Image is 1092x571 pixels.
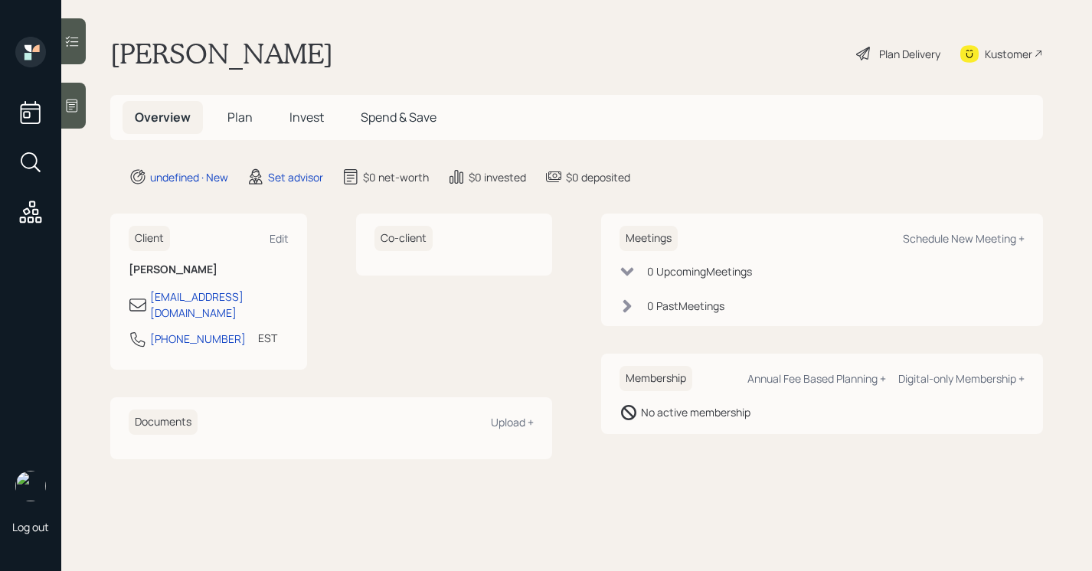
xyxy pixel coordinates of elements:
[150,289,289,321] div: [EMAIL_ADDRESS][DOMAIN_NAME]
[647,298,724,314] div: 0 Past Meeting s
[129,409,198,435] h6: Documents
[747,371,886,386] div: Annual Fee Based Planning +
[12,520,49,534] div: Log out
[150,169,228,185] div: undefined · New
[647,263,752,279] div: 0 Upcoming Meeting s
[270,231,289,246] div: Edit
[903,231,1025,246] div: Schedule New Meeting +
[361,109,436,126] span: Spend & Save
[129,263,289,276] h6: [PERSON_NAME]
[491,415,534,429] div: Upload +
[374,226,433,251] h6: Co-client
[150,331,246,347] div: [PHONE_NUMBER]
[289,109,324,126] span: Invest
[641,404,750,420] div: No active membership
[469,169,526,185] div: $0 invested
[135,109,191,126] span: Overview
[258,330,277,346] div: EST
[879,46,940,62] div: Plan Delivery
[227,109,253,126] span: Plan
[110,37,333,70] h1: [PERSON_NAME]
[363,169,429,185] div: $0 net-worth
[268,169,323,185] div: Set advisor
[129,226,170,251] h6: Client
[985,46,1032,62] div: Kustomer
[566,169,630,185] div: $0 deposited
[15,471,46,501] img: retirable_logo.png
[898,371,1025,386] div: Digital-only Membership +
[620,226,678,251] h6: Meetings
[620,366,692,391] h6: Membership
